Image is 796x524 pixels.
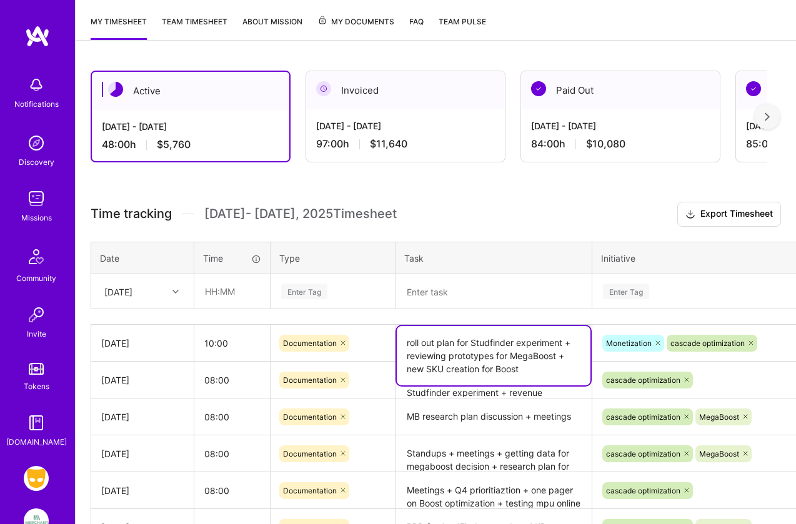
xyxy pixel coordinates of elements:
[101,337,184,350] div: [DATE]
[603,282,649,301] div: Enter Tag
[194,363,270,397] input: HH:MM
[283,486,337,495] span: Documentation
[670,339,745,348] span: cascade optimization
[397,437,590,471] textarea: Standups + meetings + getting data for megaboost decision + research plan for MegaBoost + testing...
[91,242,194,274] th: Date
[24,131,49,156] img: discovery
[24,466,49,491] img: Grindr: Product & Marketing
[194,400,270,433] input: HH:MM
[172,289,179,295] i: icon Chevron
[101,410,184,423] div: [DATE]
[19,156,54,169] div: Discovery
[699,412,739,422] span: MegaBoost
[25,25,50,47] img: logo
[306,71,505,109] div: Invoiced
[316,81,331,96] img: Invoiced
[439,15,486,40] a: Team Pulse
[24,302,49,327] img: Invite
[283,375,337,385] span: Documentation
[677,202,781,227] button: Export Timesheet
[316,137,495,151] div: 97:00 h
[531,137,710,151] div: 84:00 h
[439,17,486,26] span: Team Pulse
[14,97,59,111] div: Notifications
[101,373,184,387] div: [DATE]
[16,272,56,285] div: Community
[162,15,227,40] a: Team timesheet
[29,363,44,375] img: tokens
[194,327,270,360] input: HH:MM
[283,339,337,348] span: Documentation
[157,138,191,151] span: $5,760
[606,486,680,495] span: cascade optimization
[101,484,184,497] div: [DATE]
[6,435,67,448] div: [DOMAIN_NAME]
[104,285,132,298] div: [DATE]
[317,15,394,40] a: My Documents
[317,15,394,29] span: My Documents
[91,206,172,222] span: Time tracking
[271,242,396,274] th: Type
[531,119,710,132] div: [DATE] - [DATE]
[699,449,739,458] span: MegaBoost
[409,15,424,40] a: FAQ
[397,473,590,508] textarea: Meetings + Q4 prioritiaztion + one pager on Boost optimization + testing mpu online
[91,15,147,40] a: My timesheet
[102,120,279,133] div: [DATE] - [DATE]
[370,137,407,151] span: $11,640
[396,242,592,274] th: Task
[242,15,302,40] a: About Mission
[24,410,49,435] img: guide book
[586,137,625,151] span: $10,080
[283,449,337,458] span: Documentation
[101,447,184,460] div: [DATE]
[102,138,279,151] div: 48:00 h
[606,375,680,385] span: cascade optimization
[21,242,51,272] img: Community
[21,466,52,491] a: Grindr: Product & Marketing
[746,81,761,96] img: Paid Out
[24,72,49,97] img: bell
[606,449,680,458] span: cascade optimization
[531,81,546,96] img: Paid Out
[24,186,49,211] img: teamwork
[283,412,337,422] span: Documentation
[521,71,720,109] div: Paid Out
[685,208,695,221] i: icon Download
[195,275,269,308] input: HH:MM
[606,412,680,422] span: cascade optimization
[108,82,123,97] img: Active
[397,400,590,434] textarea: MB research plan discussion + meetings
[765,112,770,121] img: right
[397,326,590,385] textarea: roll out plan for Studfinder experiment + reviewing prototypes for MegaBoost + new SKU creation f...
[281,282,327,301] div: Enter Tag
[194,474,270,507] input: HH:MM
[24,380,49,393] div: Tokens
[194,437,270,470] input: HH:MM
[316,119,495,132] div: [DATE] - [DATE]
[21,211,52,224] div: Missions
[203,252,261,265] div: Time
[92,72,289,110] div: Active
[27,327,46,340] div: Invite
[204,206,397,222] span: [DATE] - [DATE] , 2025 Timesheet
[606,339,652,348] span: Monetization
